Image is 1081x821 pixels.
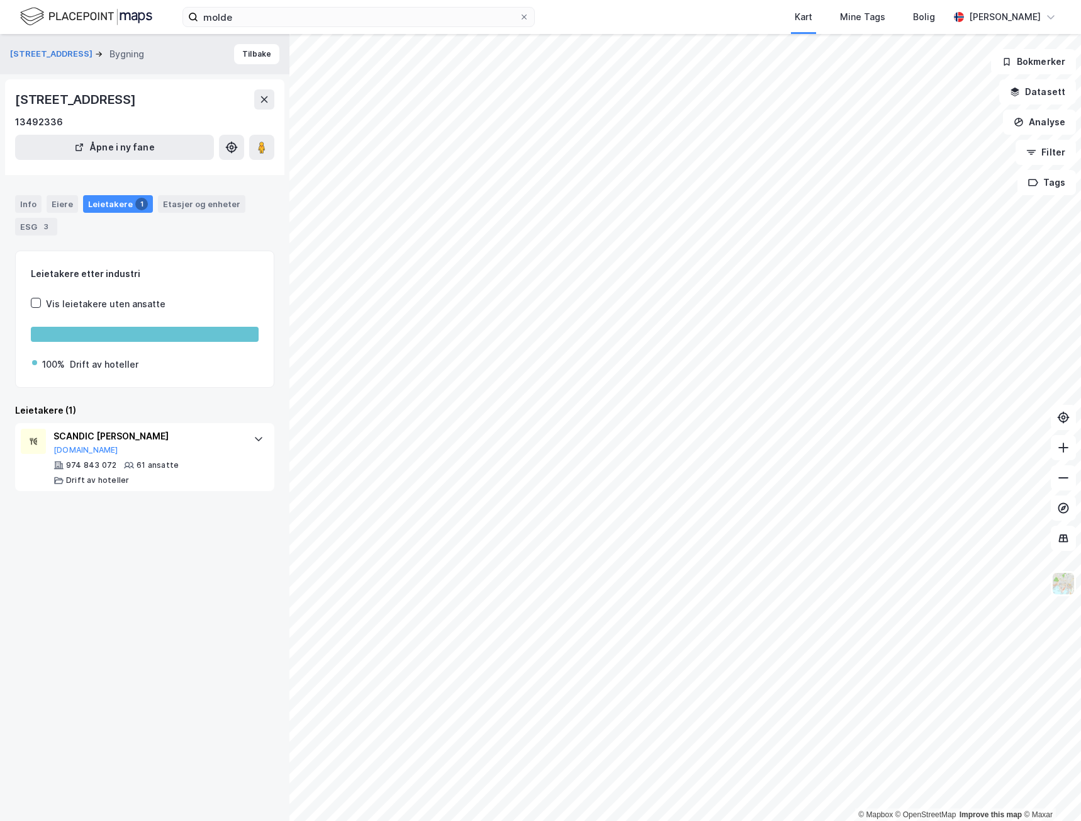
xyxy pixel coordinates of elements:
[1003,110,1076,135] button: Analyse
[1018,761,1081,821] iframe: Chat Widget
[66,460,116,470] div: 974 843 072
[70,357,138,372] div: Drift av hoteller
[960,810,1022,819] a: Improve this map
[83,195,153,213] div: Leietakere
[234,44,279,64] button: Tilbake
[1016,140,1076,165] button: Filter
[46,297,165,312] div: Vis leietakere uten ansatte
[1051,572,1075,596] img: Z
[15,89,138,110] div: [STREET_ADDRESS]
[135,198,148,210] div: 1
[53,445,118,455] button: [DOMAIN_NAME]
[1018,761,1081,821] div: Kontrollprogram for chat
[20,6,152,28] img: logo.f888ab2527a4732fd821a326f86c7f29.svg
[137,460,179,470] div: 61 ansatte
[15,195,42,213] div: Info
[840,9,885,25] div: Mine Tags
[163,198,240,210] div: Etasjer og enheter
[31,266,259,281] div: Leietakere etter industri
[40,220,52,233] div: 3
[15,115,63,130] div: 13492336
[913,9,935,25] div: Bolig
[42,357,65,372] div: 100%
[1017,170,1076,195] button: Tags
[15,403,274,418] div: Leietakere (1)
[795,9,812,25] div: Kart
[10,48,95,60] button: [STREET_ADDRESS]
[53,429,241,444] div: SCANDIC [PERSON_NAME]
[991,49,1076,74] button: Bokmerker
[858,810,893,819] a: Mapbox
[15,218,57,235] div: ESG
[109,47,144,62] div: Bygning
[895,810,956,819] a: OpenStreetMap
[198,8,519,26] input: Søk på adresse, matrikkel, gårdeiere, leietakere eller personer
[969,9,1041,25] div: [PERSON_NAME]
[66,475,129,485] div: Drift av hoteller
[47,195,78,213] div: Eiere
[999,79,1076,105] button: Datasett
[15,135,214,160] button: Åpne i ny fane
